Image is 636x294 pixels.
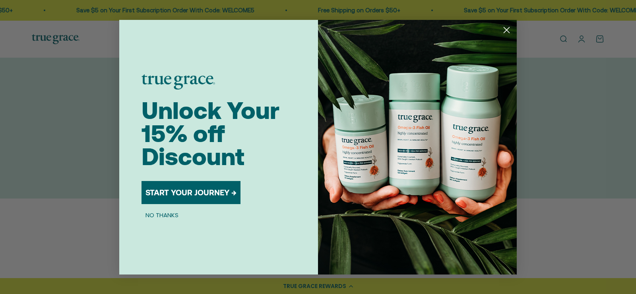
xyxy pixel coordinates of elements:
[142,97,279,170] span: Unlock Your 15% off Discount
[142,181,240,204] button: START YOUR JOURNEY →
[142,74,215,90] img: logo placeholder
[500,23,514,37] button: Close dialog
[318,20,517,275] img: 098727d5-50f8-4f9b-9554-844bb8da1403.jpeg
[142,210,182,220] button: NO THANKS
